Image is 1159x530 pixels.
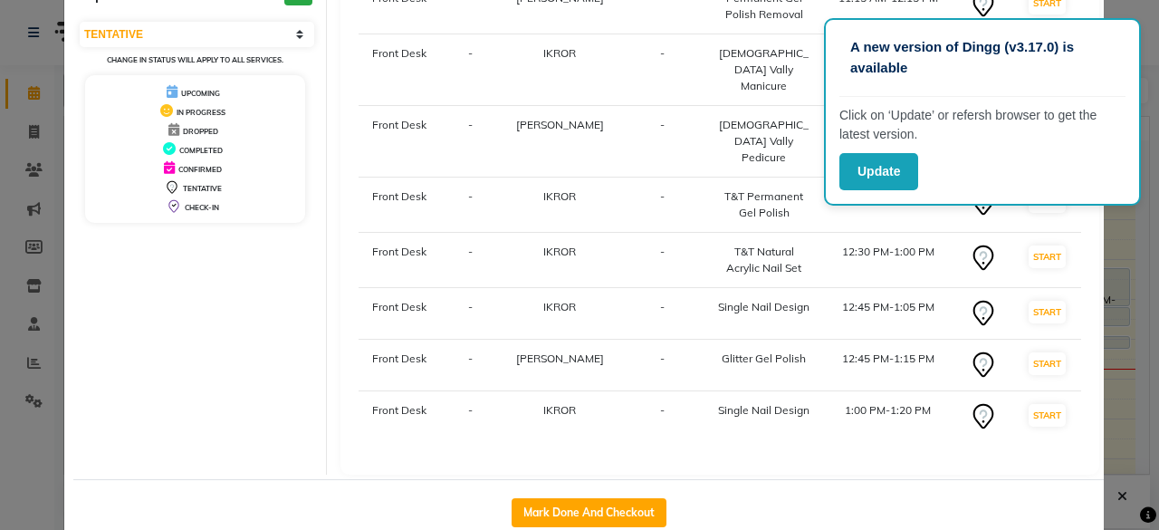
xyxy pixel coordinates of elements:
button: Mark Done And Checkout [512,498,666,527]
span: IKROR [543,300,576,313]
td: Front Desk [359,288,441,340]
div: Single Nail Design [716,402,811,419]
span: IKROR [543,245,576,258]
button: START [1029,352,1066,375]
div: Glitter Gel Polish [716,351,811,367]
td: 12:30 PM-1:00 PM [822,233,953,288]
p: A new version of Dingg (v3.17.0) is available [850,37,1115,78]
p: Click on ‘Update’ or refersh browser to get the latest version. [839,106,1125,144]
td: 12:45 PM-1:15 PM [822,340,953,391]
small: Change in status will apply to all services. [107,55,283,64]
td: - [618,288,705,340]
td: - [440,106,501,178]
td: - [618,178,705,233]
td: - [618,106,705,178]
td: 12:15 PM-12:30 PM [822,34,953,106]
td: Front Desk [359,178,441,233]
td: 1:00 PM-1:20 PM [822,391,953,443]
span: [PERSON_NAME] [516,118,604,131]
span: IKROR [543,189,576,203]
span: [PERSON_NAME] [516,352,604,365]
span: IN PROGRESS [177,108,225,117]
td: Front Desk [359,233,441,288]
td: - [618,34,705,106]
td: Front Desk [359,106,441,178]
td: - [440,233,501,288]
span: COMPLETED [179,146,223,155]
td: Front Desk [359,34,441,106]
td: - [440,340,501,391]
td: - [618,233,705,288]
td: Front Desk [359,340,441,391]
span: CONFIRMED [178,165,222,174]
span: IKROR [543,403,576,417]
span: CHECK-IN [185,203,219,212]
td: 12:30 PM-1:00 PM [822,178,953,233]
td: - [440,391,501,443]
td: 12:45 PM-1:05 PM [822,288,953,340]
span: IKROR [543,46,576,60]
span: TENTATIVE [183,184,222,193]
td: 12:15 PM-12:45 PM [822,106,953,178]
div: [DEMOGRAPHIC_DATA] Vally Pedicure [716,117,811,166]
span: DROPPED [183,127,218,136]
td: - [440,288,501,340]
td: - [440,34,501,106]
td: - [618,340,705,391]
td: - [618,391,705,443]
button: START [1029,301,1066,323]
div: T&T Permanent Gel Polish [716,188,811,221]
div: Single Nail Design [716,299,811,315]
span: UPCOMING [181,89,220,98]
div: T&T Natural Acrylic Nail Set [716,244,811,276]
button: START [1029,246,1066,268]
div: [DEMOGRAPHIC_DATA] Vally Manicure [716,45,811,94]
td: Front Desk [359,391,441,443]
button: Update [839,153,918,190]
button: START [1029,404,1066,427]
td: - [440,178,501,233]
